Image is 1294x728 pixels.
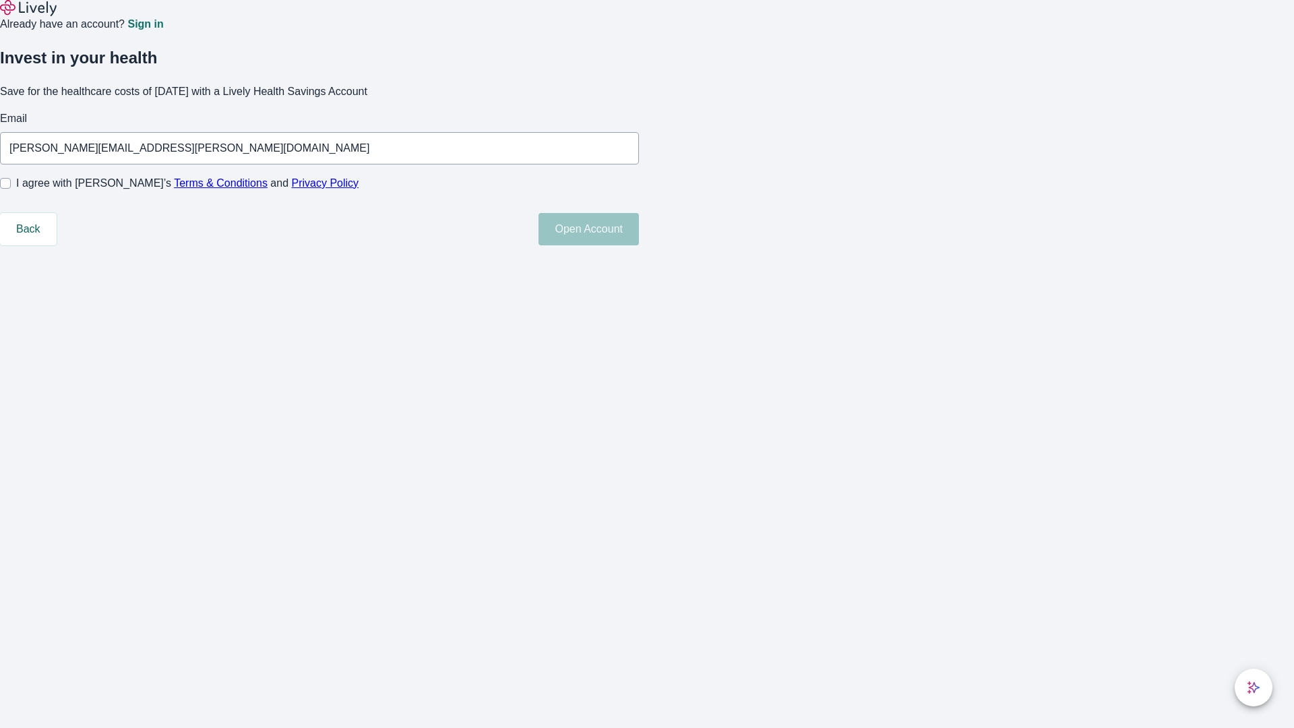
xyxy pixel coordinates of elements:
[16,175,359,191] span: I agree with [PERSON_NAME]’s and
[1247,681,1260,694] svg: Lively AI Assistant
[174,177,268,189] a: Terms & Conditions
[1235,669,1272,706] button: chat
[127,19,163,30] a: Sign in
[292,177,359,189] a: Privacy Policy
